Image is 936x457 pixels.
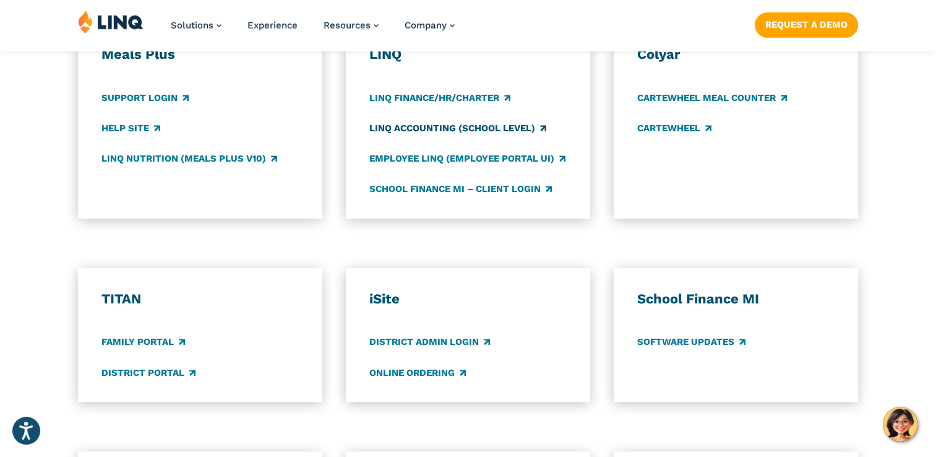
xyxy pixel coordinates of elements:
span: Resources [324,20,371,31]
nav: Button Navigation [755,10,858,37]
span: Solutions [171,20,213,31]
h3: School Finance MI [637,290,835,308]
a: Software Updates [637,336,745,349]
a: Resources [324,20,379,31]
a: Help Site [101,121,160,135]
a: Employee LINQ (Employee Portal UI) [369,152,565,165]
a: LINQ Nutrition (Meals Plus v10) [101,152,277,165]
a: CARTEWHEEL Meal Counter [637,91,787,105]
a: LINQ Finance/HR/Charter [369,91,510,105]
h3: iSite [369,290,567,308]
span: Company [405,20,447,31]
h3: LINQ [369,46,567,63]
a: CARTEWHEEL [637,121,711,135]
a: School Finance MI – Client Login [369,182,552,196]
a: Solutions [171,20,221,31]
a: Online Ordering [369,366,466,380]
a: Support Login [101,91,189,105]
a: LINQ Accounting (school level) [369,121,546,135]
h3: Meals Plus [101,46,299,63]
a: District Admin Login [369,336,490,349]
button: Hello, have a question? Let’s chat. [883,407,917,442]
a: District Portal [101,366,195,380]
a: Company [405,20,455,31]
a: Family Portal [101,336,185,349]
a: Experience [247,20,298,31]
img: LINQ | K‑12 Software [78,10,144,33]
h3: TITAN [101,290,299,308]
nav: Primary Navigation [171,10,455,51]
a: Request a Demo [755,12,858,37]
h3: Colyar [637,46,835,63]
